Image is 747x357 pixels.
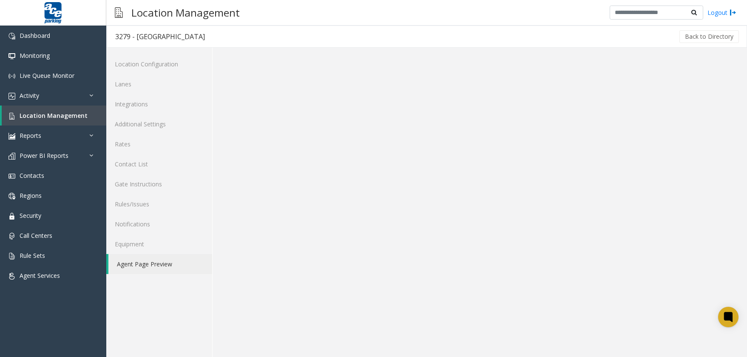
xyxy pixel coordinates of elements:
[20,191,42,200] span: Regions
[9,173,15,180] img: 'icon'
[20,151,68,160] span: Power BI Reports
[20,251,45,260] span: Rule Sets
[9,53,15,60] img: 'icon'
[9,233,15,240] img: 'icon'
[9,133,15,140] img: 'icon'
[20,51,50,60] span: Monitoring
[9,113,15,120] img: 'icon'
[730,8,736,17] img: logout
[9,73,15,80] img: 'icon'
[106,174,212,194] a: Gate Instructions
[115,2,123,23] img: pageIcon
[20,31,50,40] span: Dashboard
[2,106,106,126] a: Location Management
[106,54,212,74] a: Location Configuration
[106,74,212,94] a: Lanes
[9,153,15,160] img: 'icon'
[106,194,212,214] a: Rules/Issues
[20,71,74,80] span: Live Queue Monitor
[20,271,60,280] span: Agent Services
[20,231,52,240] span: Call Centers
[106,154,212,174] a: Contact List
[9,33,15,40] img: 'icon'
[20,171,44,180] span: Contacts
[9,93,15,100] img: 'icon'
[707,8,736,17] a: Logout
[20,91,39,100] span: Activity
[9,193,15,200] img: 'icon'
[20,131,41,140] span: Reports
[679,30,739,43] button: Back to Directory
[9,273,15,280] img: 'icon'
[106,214,212,234] a: Notifications
[9,253,15,260] img: 'icon'
[9,213,15,220] img: 'icon'
[127,2,244,23] h3: Location Management
[20,211,41,220] span: Security
[20,111,88,120] span: Location Management
[106,134,212,154] a: Rates
[106,234,212,254] a: Equipment
[108,254,212,274] a: Agent Page Preview
[106,114,212,134] a: Additional Settings
[115,31,205,42] div: 3279 - [GEOGRAPHIC_DATA]
[106,94,212,114] a: Integrations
